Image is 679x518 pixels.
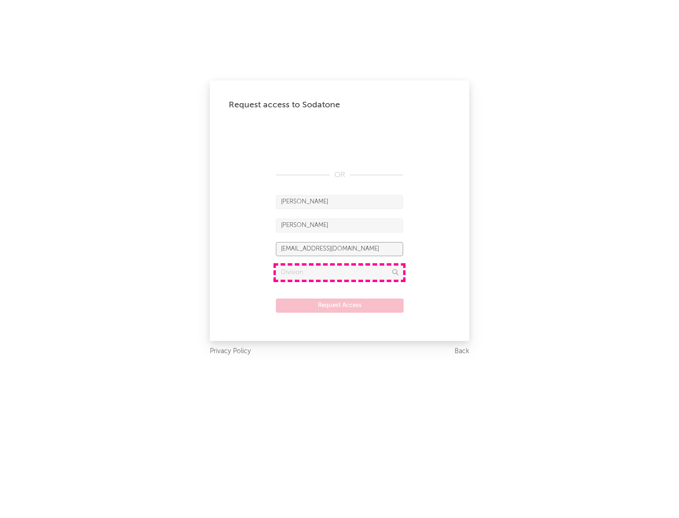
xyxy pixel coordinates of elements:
[276,266,403,280] input: Division
[276,299,404,313] button: Request Access
[276,242,403,256] input: Email
[276,195,403,209] input: First Name
[455,346,469,357] a: Back
[276,219,403,233] input: Last Name
[276,170,403,181] div: OR
[210,346,251,357] a: Privacy Policy
[229,99,450,111] div: Request access to Sodatone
